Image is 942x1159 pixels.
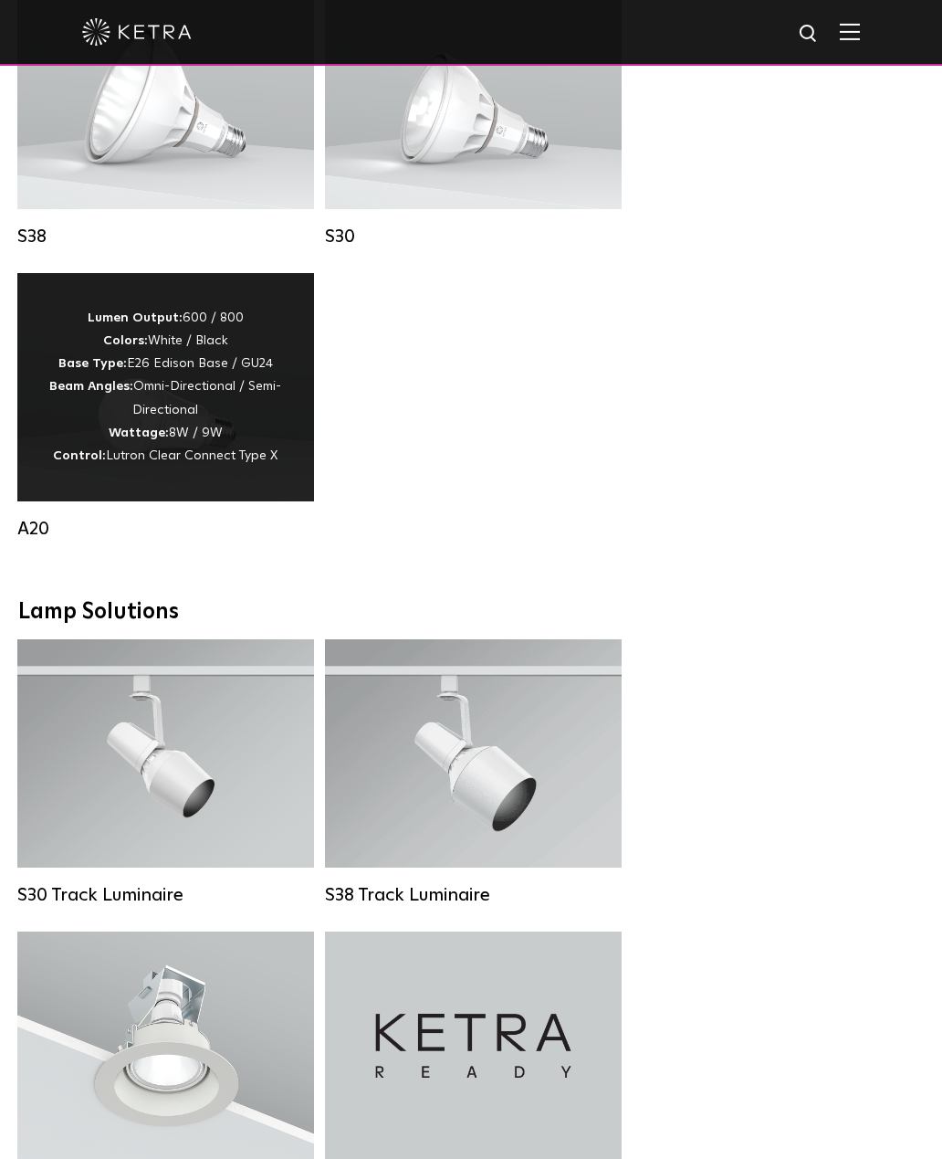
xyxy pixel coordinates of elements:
strong: Beam Angles: [49,380,133,393]
strong: Control: [53,449,106,462]
strong: Base Type: [58,357,127,370]
div: 600 / 800 White / Black E26 Edison Base / GU24 Omni-Directional / Semi-Directional 8W / 9W [45,307,287,468]
div: A20 [17,518,314,540]
strong: Colors: [103,334,148,347]
div: S38 Track Luminaire [325,884,622,906]
strong: Wattage: [109,427,169,439]
a: S30 Track Luminaire Lumen Output:1100Colors:White / BlackBeam Angles:15° / 25° / 40° / 60° / 90°W... [17,639,314,904]
a: A20 Lumen Output:600 / 800Colors:White / BlackBase Type:E26 Edison Base / GU24Beam Angles:Omni-Di... [17,273,314,538]
a: S38 Track Luminaire Lumen Output:1100Colors:White / BlackBeam Angles:10° / 25° / 40° / 60°Wattage... [325,639,622,904]
img: Hamburger%20Nav.svg [840,23,860,40]
span: Lutron Clear Connect Type X [106,449,277,462]
strong: Lumen Output: [88,311,183,324]
img: ketra-logo-2019-white [82,18,192,46]
div: S30 Track Luminaire [17,884,314,906]
div: S38 [17,226,314,248]
div: Lamp Solutions [18,599,924,626]
div: S30 [325,226,622,248]
img: search icon [798,23,821,46]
